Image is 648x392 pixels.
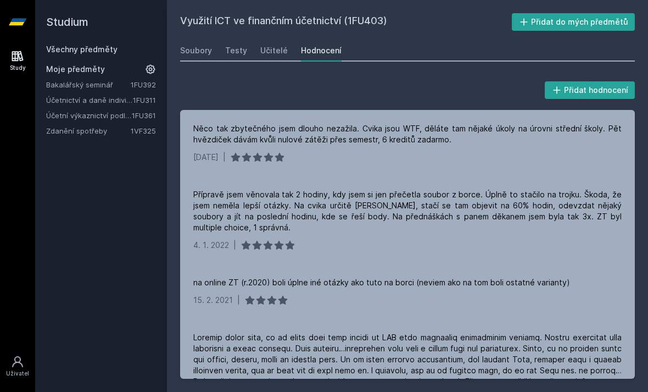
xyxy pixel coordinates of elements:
button: Přidat do mých předmětů [512,13,635,31]
a: Hodnocení [301,40,342,62]
a: Učitelé [260,40,288,62]
button: Přidat hodnocení [545,81,635,99]
div: na online ZT (r.2020) boli úplne iné otázky ako tuto na borci (neviem ako na tom boli ostatné var... [193,277,570,288]
a: Soubory [180,40,212,62]
a: Study [2,44,33,78]
a: Účetnictví a daně individuálního podnikatele [46,95,133,106]
div: Něco tak zbytečného jsem dlouho nezažila. Cvika jsou WTF, děláte tam nějaké úkoly na úrovni střed... [193,123,622,145]
div: Testy [225,45,247,56]
div: | [237,295,240,306]
a: Testy [225,40,247,62]
a: Bakalářský seminář [46,79,131,90]
h2: Využití ICT ve finančním účetnictví (1FU403) [180,13,512,31]
div: Hodnocení [301,45,342,56]
div: 4. 1. 2022 [193,240,229,251]
a: Uživatel [2,350,33,383]
div: 15. 2. 2021 [193,295,233,306]
a: 1FU392 [131,80,156,89]
div: Uživatel [6,369,29,378]
div: [DATE] [193,152,219,163]
a: Zdanění spotřeby [46,125,131,136]
a: Účetní výkaznictví podle IFRS a US GAAP - základní koncepty (v angličtině) [46,110,132,121]
span: Moje předměty [46,64,105,75]
div: Soubory [180,45,212,56]
a: 1VF325 [131,126,156,135]
div: Učitelé [260,45,288,56]
div: | [233,240,236,251]
a: 1FU311 [133,96,156,104]
a: 1FU361 [132,111,156,120]
a: Všechny předměty [46,45,118,54]
div: Přípravě jsem věnovala tak 2 hodiny, kdy jsem si jen přečetla soubor z borce. Úplně to stačilo na... [193,189,622,233]
div: Study [10,64,26,72]
div: | [223,152,226,163]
